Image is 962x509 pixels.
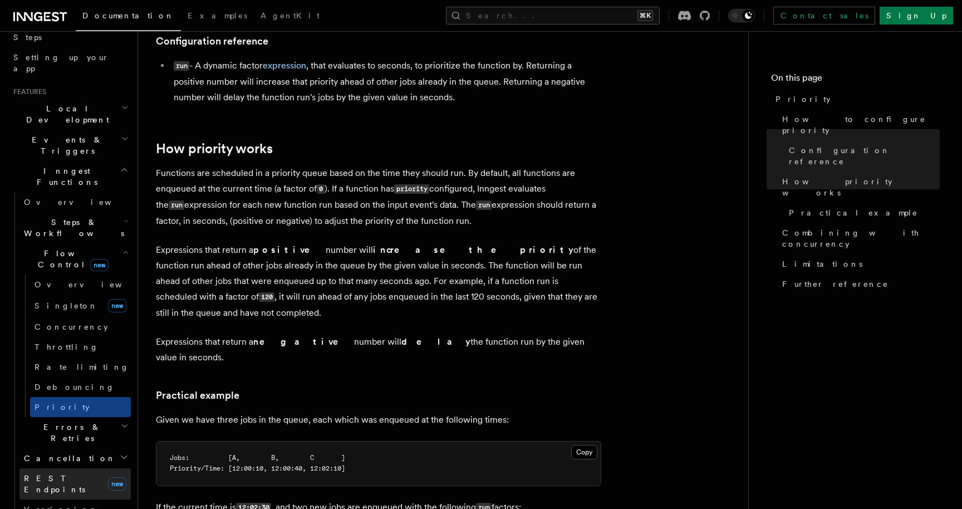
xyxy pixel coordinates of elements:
button: Inngest Functions [9,161,131,192]
span: Rate limiting [35,363,129,371]
span: Priority/Time: [12:00:10, 12:00:40, 12:02:10] [170,464,345,472]
span: Documentation [82,11,174,20]
li: - A dynamic factor , that evaluates to seconds, to prioritize the function by. Returning a positi... [170,58,601,105]
span: AgentKit [261,11,320,20]
a: Documentation [76,3,181,31]
span: Practical example [789,207,918,218]
p: Expressions that return a number will of the function run ahead of other jobs already in the queu... [156,242,601,321]
strong: negative [253,336,354,347]
p: Functions are scheduled in a priority queue based on the time they should run. By default, all fu... [156,165,601,229]
span: Priority [35,403,90,412]
p: Expressions that return a number will the function run by the given value in seconds. [156,334,601,365]
a: expression [263,60,306,71]
span: REST Endpoints [24,474,85,494]
span: Flow Control [19,248,122,270]
span: Overview [35,280,149,289]
a: REST Endpointsnew [19,468,131,500]
span: Events & Triggers [9,134,121,156]
a: Configuration reference [784,140,940,172]
a: Setting up your app [9,47,131,79]
button: Search...⌘K [446,7,660,25]
a: Overview [30,275,131,295]
span: Concurrency [35,322,108,331]
div: Flow Controlnew [19,275,131,417]
a: Leveraging Steps [9,16,131,47]
a: Configuration reference [156,33,268,49]
span: Limitations [782,258,862,270]
a: Further reference [778,274,940,294]
strong: delay [401,336,470,347]
a: Combining with concurrency [778,223,940,254]
span: Features [9,87,46,96]
a: Priority [30,397,131,417]
a: How priority works [156,141,273,156]
button: Cancellation [19,448,131,468]
code: run [476,200,492,210]
span: Combining with concurrency [782,227,940,249]
span: Overview [24,198,139,207]
code: run [169,200,184,210]
span: new [108,477,126,491]
kbd: ⌘K [637,10,653,21]
a: Limitations [778,254,940,274]
span: Further reference [782,278,889,290]
a: Singletonnew [30,295,131,317]
button: Steps & Workflows [19,212,131,243]
a: Priority [771,89,940,109]
span: Configuration reference [789,145,940,167]
span: Inngest Functions [9,165,120,188]
a: Concurrency [30,317,131,337]
code: priority [394,184,429,194]
span: Steps & Workflows [19,217,124,239]
strong: increase the priority [373,244,573,255]
span: Local Development [9,103,121,125]
span: Setting up your app [13,53,109,73]
span: Throttling [35,342,99,351]
strong: positive [253,244,326,255]
code: run [174,61,189,71]
a: Throttling [30,337,131,357]
button: Events & Triggers [9,130,131,161]
code: 0 [317,184,325,194]
a: How priority works [778,172,940,203]
button: Flow Controlnew [19,243,131,275]
a: Debouncing [30,377,131,397]
span: Examples [188,11,247,20]
button: Toggle dark mode [728,9,755,22]
span: Debouncing [35,383,115,391]
a: How to configure priority [778,109,940,140]
a: Practical example [156,388,239,403]
a: Contact sales [773,7,875,25]
a: Practical example [784,203,940,223]
p: Given we have three jobs in the queue, each which was enqueued at the following times: [156,412,601,428]
span: Jobs: [A, B, C ] [170,454,345,462]
button: Copy [571,445,597,459]
span: How to configure priority [782,114,940,136]
a: Sign Up [880,7,953,25]
span: Priority [776,94,831,105]
span: Cancellation [19,453,116,464]
a: Examples [181,3,254,30]
span: Errors & Retries [19,422,121,444]
button: Local Development [9,99,131,130]
button: Errors & Retries [19,417,131,448]
span: new [108,299,126,312]
span: Singleton [35,301,98,310]
a: AgentKit [254,3,326,30]
span: new [90,259,109,271]
a: Rate limiting [30,357,131,377]
span: How priority works [782,176,940,198]
a: Overview [19,192,131,212]
h4: On this page [771,71,940,89]
code: 120 [259,292,274,302]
